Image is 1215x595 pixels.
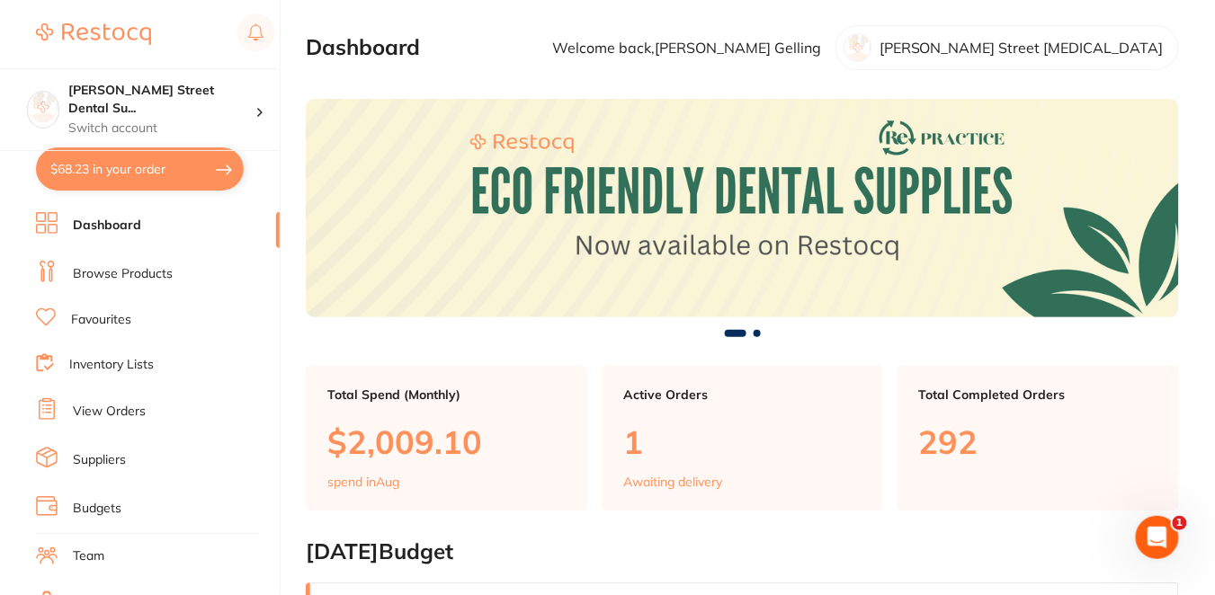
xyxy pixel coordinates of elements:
[73,403,146,421] a: View Orders
[71,311,131,329] a: Favourites
[919,423,1157,460] p: 292
[36,13,151,55] a: Restocq Logo
[306,35,420,60] h2: Dashboard
[68,120,255,138] p: Switch account
[898,366,1179,511] a: Total Completed Orders292
[327,423,566,460] p: $2,009.10
[919,387,1157,402] p: Total Completed Orders
[623,387,862,402] p: Active Orders
[306,539,1179,564] h2: [DATE] Budget
[602,366,883,511] a: Active Orders1Awaiting delivery
[36,147,244,191] button: $68.23 in your order
[623,423,862,460] p: 1
[327,475,399,489] p: spend in Aug
[552,40,821,56] p: Welcome back, [PERSON_NAME] Gelling
[306,366,587,511] a: Total Spend (Monthly)$2,009.10spend inAug
[327,387,566,402] p: Total Spend (Monthly)
[1173,516,1187,530] span: 1
[69,356,154,374] a: Inventory Lists
[73,451,126,469] a: Suppliers
[36,23,151,45] img: Restocq Logo
[68,82,255,117] h4: Dawson Street Dental Surgery
[880,40,1164,56] p: [PERSON_NAME] Street [MEDICAL_DATA]
[73,547,104,565] a: Team
[306,99,1179,317] img: Dashboard
[73,265,173,283] a: Browse Products
[28,92,58,122] img: Dawson Street Dental Surgery
[623,475,722,489] p: Awaiting delivery
[73,217,141,235] a: Dashboard
[1136,516,1179,559] iframe: Intercom live chat
[73,500,121,518] a: Budgets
